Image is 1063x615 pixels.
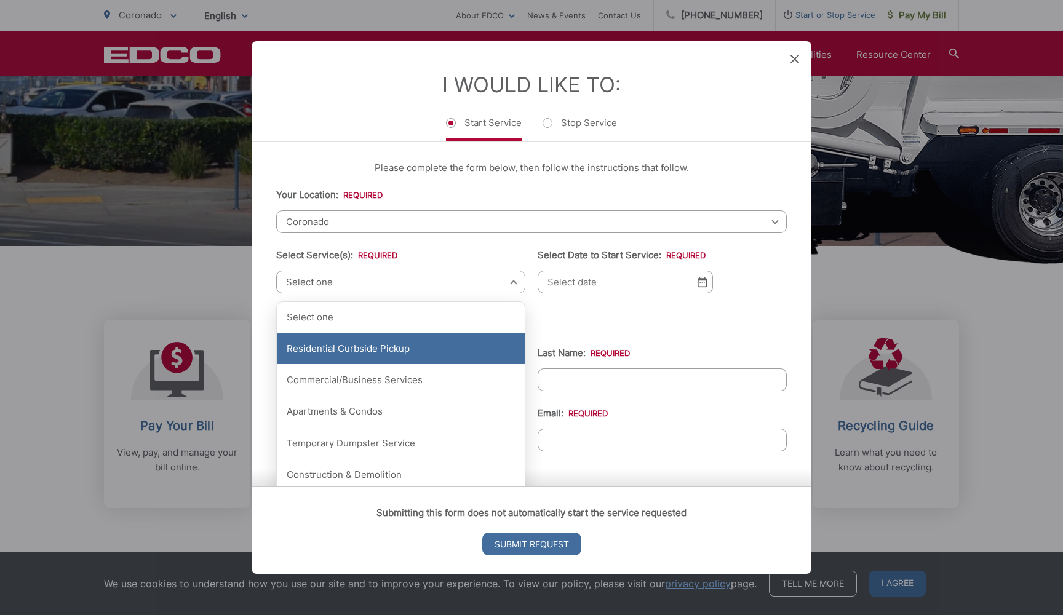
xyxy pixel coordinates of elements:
[277,397,525,427] div: Apartments & Condos
[538,408,608,419] label: Email:
[277,428,525,459] div: Temporary Dumpster Service
[276,210,787,233] span: Coronado
[538,250,706,261] label: Select Date to Start Service:
[277,333,525,364] div: Residential Curbside Pickup
[543,117,617,141] label: Stop Service
[276,161,787,175] p: Please complete the form below, then follow the instructions that follow.
[376,507,687,518] strong: Submitting this form does not automatically start the service requested
[698,277,707,287] img: Select date
[276,250,397,261] label: Select Service(s):
[277,365,525,395] div: Commercial/Business Services
[446,117,522,141] label: Start Service
[276,271,525,293] span: Select one
[277,302,525,333] div: Select one
[538,271,713,293] input: Select date
[482,533,581,555] input: Submit Request
[538,347,630,359] label: Last Name:
[277,459,525,490] div: Construction & Demolition
[442,72,621,97] label: I Would Like To:
[276,189,383,200] label: Your Location:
